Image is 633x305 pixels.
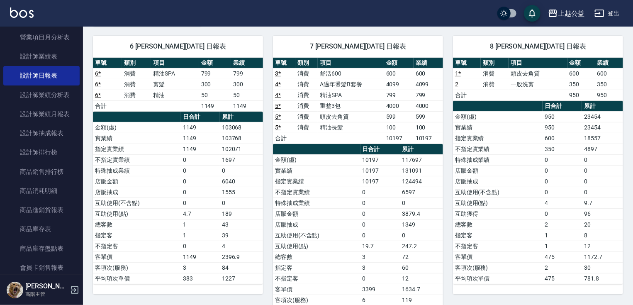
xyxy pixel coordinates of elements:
td: 30 [582,262,623,273]
td: 消費 [295,90,318,100]
td: 0 [360,219,400,230]
a: 商品銷售排行榜 [3,162,80,181]
td: 特殊抽成業績 [453,154,543,165]
td: 0 [360,198,400,208]
td: 100 [414,122,443,133]
td: 0 [360,273,400,284]
a: 會員卡銷售報表 [3,258,80,277]
td: 124494 [400,176,443,187]
td: 4000 [384,100,414,111]
td: 互助使用(點) [453,198,543,208]
td: 247.2 [400,241,443,251]
td: 1 [543,230,582,241]
th: 累計 [400,144,443,155]
th: 日合計 [543,101,582,112]
th: 項目 [318,58,384,68]
th: 業績 [231,58,263,68]
td: 0 [360,230,400,241]
span: 6 [PERSON_NAME][DATE] 日報表 [103,42,253,51]
td: 指定實業績 [453,133,543,144]
td: 消費 [295,122,318,133]
td: 1 [181,230,220,241]
td: 1149 [181,144,220,154]
td: 300 [199,79,231,90]
td: 43 [220,219,263,230]
td: 平均項次單價 [453,273,543,284]
th: 業績 [595,58,623,68]
td: 10197 [384,133,414,144]
td: 2396.9 [220,251,263,262]
td: 0 [582,187,623,198]
td: 客項次(服務) [93,262,181,273]
h5: [PERSON_NAME] [25,282,68,290]
a: 設計師日報表 [3,66,80,85]
td: 店販金額 [93,176,181,187]
td: 3 [181,262,220,273]
span: 8 [PERSON_NAME][DATE] 日報表 [463,42,613,51]
td: 指定客 [453,230,543,241]
th: 單號 [273,58,295,68]
td: 8 [582,230,623,241]
td: 1149 [199,100,231,111]
img: Person [7,282,23,298]
th: 單號 [93,58,122,68]
td: 客單價 [273,284,360,295]
td: 消費 [295,100,318,111]
button: 上越公益 [545,5,588,22]
td: 4099 [414,79,443,90]
td: 0 [400,198,443,208]
div: 上越公益 [558,8,584,19]
td: 0 [543,154,582,165]
td: 950 [543,122,582,133]
a: 設計師業績分析表 [3,85,80,105]
td: 0 [220,165,263,176]
td: 2 [543,262,582,273]
td: 消費 [122,79,151,90]
td: 互助使用(不含點) [273,230,360,241]
td: 互助使用(點) [273,241,360,251]
td: 客單價 [453,251,543,262]
td: A過年燙髮B套餐 [318,79,384,90]
td: 0 [360,187,400,198]
span: 7 [PERSON_NAME][DATE] 日報表 [283,42,433,51]
a: 商品消耗明細 [3,181,80,200]
td: 不指定客 [273,273,360,284]
th: 項目 [151,58,199,68]
td: 0 [543,165,582,176]
td: 重整3包 [318,100,384,111]
td: 799 [384,90,414,100]
td: 實業績 [273,165,360,176]
td: 599 [414,111,443,122]
td: 600 [414,68,443,79]
th: 累計 [582,101,623,112]
td: 950 [543,111,582,122]
td: 總客數 [453,219,543,230]
td: 1149 [181,122,220,133]
td: 特殊抽成業績 [273,198,360,208]
td: 1149 [231,100,263,111]
td: 0 [582,154,623,165]
td: 2 [543,219,582,230]
td: 950 [595,90,623,100]
td: 4099 [384,79,414,90]
td: 消費 [295,79,318,90]
td: 4897 [582,144,623,154]
td: 60 [400,262,443,273]
td: 0 [181,241,220,251]
td: 475 [543,273,582,284]
button: save [524,5,540,22]
td: 1 [181,219,220,230]
td: 10197 [360,165,400,176]
td: 合計 [453,90,481,100]
td: 0 [582,176,623,187]
td: 799 [199,68,231,79]
th: 日合計 [360,144,400,155]
table: a dense table [273,58,443,144]
td: 50 [199,90,231,100]
a: 設計師抽成報表 [3,124,80,143]
td: 0 [220,198,263,208]
td: 互助使用(點) [93,208,181,219]
td: 84 [220,262,263,273]
td: 18557 [582,133,623,144]
td: 600 [567,68,595,79]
